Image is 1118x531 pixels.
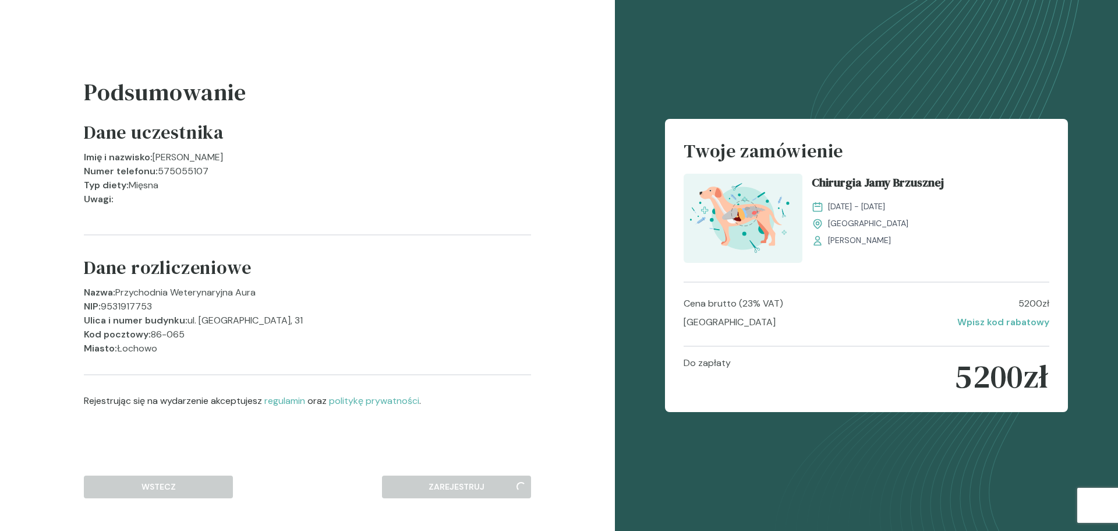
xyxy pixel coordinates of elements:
h4: Dane uczestnika [84,119,224,150]
p: Miasto : [84,342,117,356]
p: Mięsna [129,178,158,192]
p: Do zapłaty [684,356,731,397]
a: Chirurgia Jamy Brzusznej [812,174,1049,196]
p: ul. [GEOGRAPHIC_DATA], 31 [187,314,303,328]
p: Rejestrując się na wydarzenie akceptujesz oraz . [84,394,531,408]
span: [PERSON_NAME] [828,234,891,247]
span: [DATE] - [DATE] [828,201,885,213]
h3: Podsumowanie [84,75,531,119]
p: 86-065 [151,328,185,342]
span: [GEOGRAPHIC_DATA] [828,217,908,230]
p: Numer telefonu : [84,164,158,178]
p: 5200 zł [954,356,1049,397]
p: 575055107 [158,164,208,178]
p: Typ diety : [84,178,129,192]
p: 9531917753 [101,300,152,314]
p: Wpisz kod rabatowy [957,315,1049,329]
img: aHfRokMqNJQqH-fc_ChiruJB_T.svg [684,174,802,263]
p: Wstecz [94,481,223,493]
a: regulamin [264,395,305,407]
p: Uwagi : [84,192,114,206]
p: Zarejestruj [392,481,521,493]
span: Chirurgia Jamy Brzusznej [812,174,944,196]
p: 5200 zł [1018,297,1049,311]
p: Cena brutto (23% VAT) [684,297,783,311]
p: Łochowo [117,342,157,356]
button: Zarejestruj [382,476,531,498]
a: politykę prywatności [329,395,419,407]
p: NIP : [84,300,101,314]
p: Imię i nazwisko : [84,150,153,164]
p: Ulica i numer budynku : [84,314,187,328]
h4: Twoje zamówienie [684,138,1049,174]
button: Wstecz [84,476,233,498]
p: [PERSON_NAME] [153,150,223,164]
p: Przychodnia Weterynaryjna Aura [115,286,256,300]
p: Nazwa : [84,286,115,300]
p: [GEOGRAPHIC_DATA] [684,315,776,329]
h4: Dane rozliczeniowe [84,254,251,286]
p: Kod pocztowy : [84,328,151,342]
